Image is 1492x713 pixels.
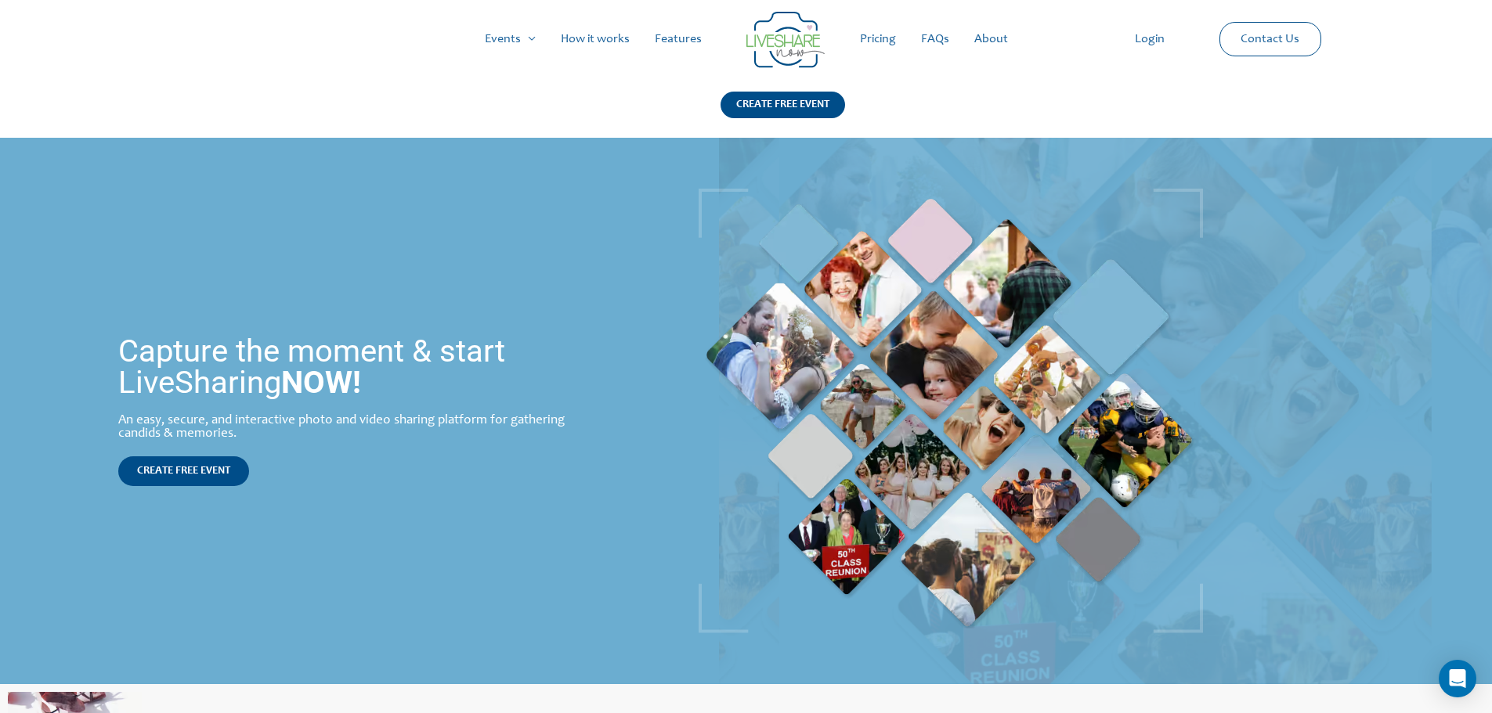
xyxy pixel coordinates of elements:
[909,14,962,64] a: FAQs
[472,14,548,64] a: Events
[962,14,1021,64] a: About
[746,12,825,68] img: LiveShare logo - Capture & Share Event Memories
[118,414,596,441] div: An easy, secure, and interactive photo and video sharing platform for gathering candids & memories.
[281,364,361,401] strong: NOW!
[137,466,230,477] span: CREATE FREE EVENT
[642,14,714,64] a: Features
[1122,14,1177,64] a: Login
[847,14,909,64] a: Pricing
[118,456,249,486] a: CREATE FREE EVENT
[27,14,1465,64] nav: Site Navigation
[721,92,845,118] div: CREATE FREE EVENT
[699,189,1203,633] img: Live Photobooth
[548,14,642,64] a: How it works
[118,336,596,398] h1: Capture the moment & start LiveSharing
[721,92,845,138] a: CREATE FREE EVENT
[1439,660,1476,697] div: Open Intercom Messenger
[1228,23,1312,56] a: Contact Us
